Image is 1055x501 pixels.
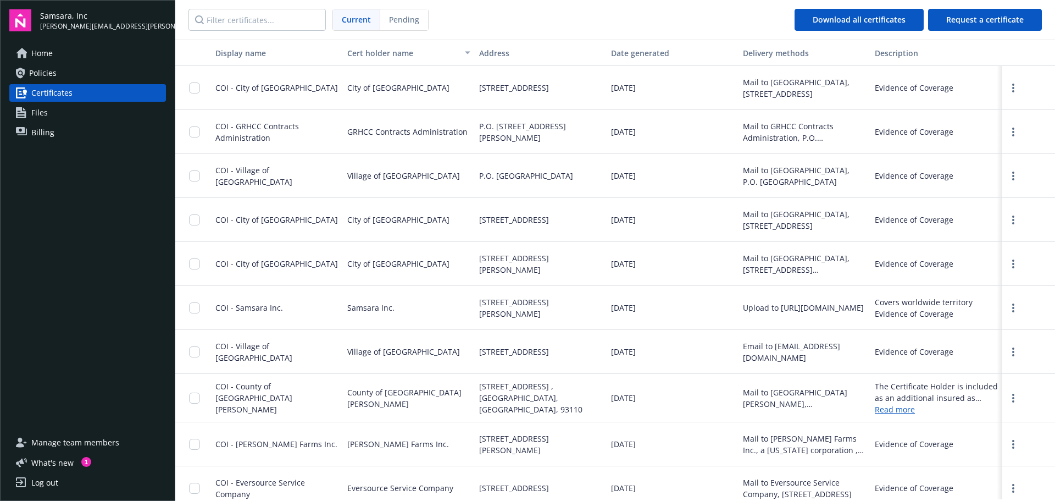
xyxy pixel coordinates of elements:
div: Mail to GRHCC Contracts Administration, P.O. [STREET_ADDRESS] [743,120,866,144]
div: The Certificate Holder is included as an additional insured as required by a written contract wit... [875,381,998,404]
span: COI - Eversource Service Company [215,477,305,499]
span: Home [31,45,53,62]
a: Read more [875,404,998,415]
span: P.O. [GEOGRAPHIC_DATA] [479,170,573,181]
a: more [1007,213,1020,227]
span: County of [GEOGRAPHIC_DATA][PERSON_NAME] [347,387,470,410]
div: Evidence of Coverage [875,82,953,93]
span: [STREET_ADDRESS] [479,346,549,357]
button: Samsara, Inc[PERSON_NAME][EMAIL_ADDRESS][PERSON_NAME][DOMAIN_NAME] [40,9,166,31]
span: [DATE] [611,392,636,404]
div: Date generated [611,47,734,59]
input: Toggle Row Selected [189,170,200,181]
span: [STREET_ADDRESS] [479,482,549,494]
span: [PERSON_NAME][EMAIL_ADDRESS][PERSON_NAME][DOMAIN_NAME] [40,21,166,31]
span: Policies [29,64,57,82]
input: Toggle Row Selected [189,302,200,313]
div: Mail to [GEOGRAPHIC_DATA], P.O. [GEOGRAPHIC_DATA] [743,164,866,188]
span: COI - Village of [GEOGRAPHIC_DATA] [215,341,292,363]
button: Date generated [607,40,738,66]
div: Email to [EMAIL_ADDRESS][DOMAIN_NAME] [743,340,866,364]
span: [DATE] [611,126,636,137]
a: more [1007,257,1020,271]
button: Description [870,40,1002,66]
span: City of [GEOGRAPHIC_DATA] [347,258,449,269]
div: Evidence of Coverage [875,346,953,357]
div: Upload to [URL][DOMAIN_NAME] [743,302,864,313]
a: more [1007,125,1020,139]
span: [DATE] [611,214,636,225]
input: Toggle Row Selected [189,393,200,404]
a: Manage team members [9,434,166,452]
div: Delivery methods [743,47,866,59]
a: more [1007,81,1020,95]
input: Filter certificates... [188,9,326,31]
span: COI - County of [GEOGRAPHIC_DATA][PERSON_NAME] [215,381,292,415]
span: COI - City of [GEOGRAPHIC_DATA] [215,258,338,269]
a: Certificates [9,84,166,102]
span: [STREET_ADDRESS] [479,82,549,93]
div: Evidence of Coverage [875,214,953,225]
span: City of [GEOGRAPHIC_DATA] [347,214,449,225]
div: Description [875,47,998,59]
span: What ' s new [31,457,74,469]
input: Toggle Row Selected [189,346,200,357]
span: Pending [389,14,419,25]
a: more [1007,392,1020,405]
span: Billing [31,124,54,141]
span: Village of [GEOGRAPHIC_DATA] [347,170,460,181]
span: [STREET_ADDRESS][PERSON_NAME] [479,252,602,276]
a: more [1007,438,1020,451]
a: more [1007,301,1020,315]
span: GRHCC Contracts Administration [347,126,468,137]
span: [DATE] [611,438,636,450]
input: Toggle Row Selected [189,82,200,93]
input: Toggle Row Selected [189,258,200,269]
span: Certificates [31,84,73,102]
input: Toggle Row Selected [189,439,200,450]
span: Samsara Inc. [347,302,395,313]
div: Mail to [GEOGRAPHIC_DATA], [STREET_ADDRESS][PERSON_NAME] [743,252,866,276]
span: [DATE] [611,302,636,313]
span: Current [342,14,371,25]
span: Samsara, Inc [40,10,166,21]
div: Mail to [PERSON_NAME] Farms Inc., a [US_STATE] corporation , [STREET_ADDRESS] [743,433,866,456]
input: Toggle Row Selected [189,214,200,225]
span: [STREET_ADDRESS] , [GEOGRAPHIC_DATA], [GEOGRAPHIC_DATA], 93110 [479,381,602,415]
span: COI - City of [GEOGRAPHIC_DATA] [215,82,338,93]
span: Request a certificate [946,14,1024,25]
a: more [1007,345,1020,359]
span: COI - Village of [GEOGRAPHIC_DATA] [215,165,292,187]
span: Eversource Service Company [347,482,453,494]
span: [DATE] [611,82,636,93]
div: Evidence of Coverage [875,482,953,494]
a: Home [9,45,166,62]
span: [DATE] [611,346,636,357]
span: Manage team members [31,434,119,452]
button: Download all certificates [795,9,924,31]
div: Covers worldwide territory Evidence of Coverage [875,296,998,320]
span: Pending [380,9,428,30]
span: [DATE] [611,170,636,181]
a: more [1007,169,1020,183]
div: Mail to Eversource Service Company, [STREET_ADDRESS] [743,477,866,500]
button: Cert holder name [343,40,475,66]
div: Mail to [GEOGRAPHIC_DATA], [STREET_ADDRESS] [743,76,866,100]
input: Toggle Row Selected [189,126,200,137]
span: [STREET_ADDRESS] [479,214,549,225]
div: Log out [31,474,58,492]
div: Cert holder name [347,47,458,59]
span: [PERSON_NAME] Farms Inc. [347,438,449,450]
span: [DATE] [611,258,636,269]
div: Address [479,47,602,59]
span: COI - Samsara Inc. [215,302,283,313]
button: Display name [211,40,343,66]
a: Billing [9,124,166,141]
span: City of [GEOGRAPHIC_DATA] [347,82,449,93]
span: P.O. [STREET_ADDRESS][PERSON_NAME] [479,120,602,144]
img: navigator-logo.svg [9,9,31,31]
button: What's new1 [9,457,91,469]
span: Files [31,104,48,122]
a: Files [9,104,166,122]
span: Village of [GEOGRAPHIC_DATA] [347,346,460,357]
